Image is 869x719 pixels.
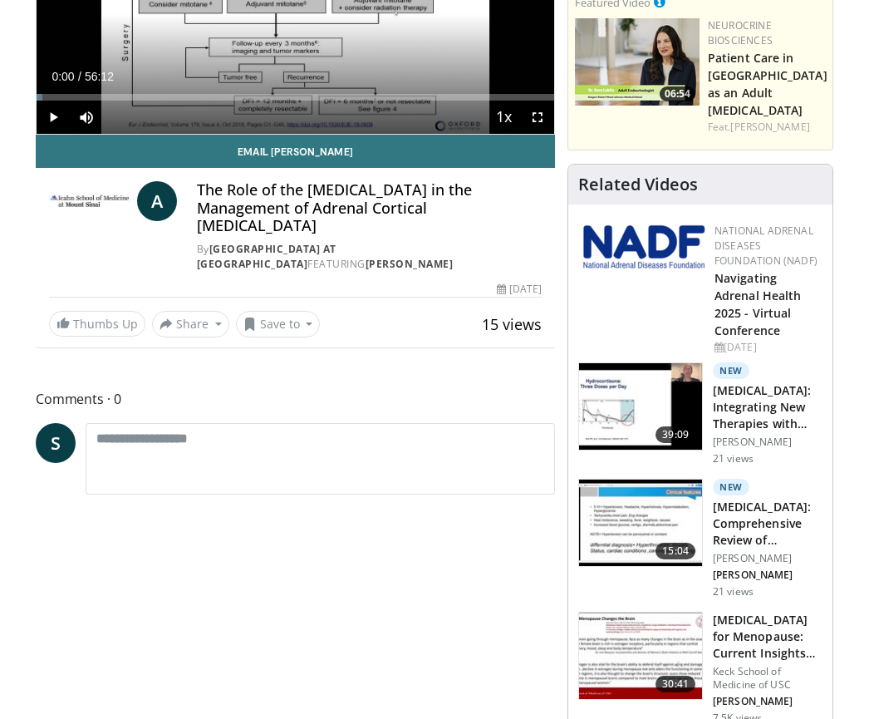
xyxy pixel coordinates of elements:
span: 15 views [482,314,542,334]
p: New [713,479,749,495]
div: Progress Bar [37,94,554,101]
button: Share [152,311,229,337]
img: 47271b8a-94f4-49c8-b914-2a3d3af03a9e.150x105_q85_crop-smart_upscale.jpg [579,613,702,699]
p: 21 views [713,585,754,598]
img: 69d9a9c3-9e0d-45c7-989e-b720a70fb3d0.png.150x105_q85_crop-smart_upscale.png [575,18,700,106]
a: Navigating Adrenal Health 2025 - Virtual Conference [714,270,801,338]
p: [PERSON_NAME] [713,436,822,449]
button: Play [37,101,70,134]
button: Save to [236,311,321,337]
h3: [MEDICAL_DATA]: Integrating New Therapies with Tradi… [713,382,822,432]
h4: Related Videos [578,175,698,195]
img: d10375cb-e073-4e37-92ac-aafb5314612c.150x105_q85_crop-smart_upscale.jpg [579,480,702,566]
img: Icahn School of Medicine at Mount Sinai [49,181,130,221]
p: 21 views [713,452,754,465]
img: a7b04e43-adb2-4369-accb-ac81fda8c10c.150x105_q85_crop-smart_upscale.jpg [579,363,702,450]
a: S [36,423,76,463]
span: Comments 0 [36,388,555,410]
a: [PERSON_NAME] [730,120,809,134]
a: 15:04 New [MEDICAL_DATA]: Comprehensive Review of Diagnosis, Management, and… [PERSON_NAME] [PERS... [578,479,822,598]
span: 06:54 [660,86,695,101]
div: Feat. [708,120,827,135]
button: Playback Rate [488,101,521,134]
h4: The Role of the [MEDICAL_DATA] in the Management of Adrenal Cortical [MEDICAL_DATA] [197,181,542,235]
h3: [MEDICAL_DATA] for Menopause: Current Insights and Futu… [713,612,822,662]
a: [PERSON_NAME] [366,257,454,271]
div: [DATE] [714,340,819,355]
span: 30:41 [655,676,695,692]
p: [PERSON_NAME] [713,552,822,565]
span: 39:09 [655,426,695,443]
a: Email [PERSON_NAME] [36,135,555,168]
div: By FEATURING [197,242,542,272]
button: Fullscreen [521,101,554,134]
a: Neurocrine Biosciences [708,18,773,47]
span: 0:00 [52,70,74,83]
a: [GEOGRAPHIC_DATA] at [GEOGRAPHIC_DATA] [197,242,336,271]
a: Patient Care in [GEOGRAPHIC_DATA] as an Adult [MEDICAL_DATA] [708,50,827,118]
span: 56:12 [85,70,114,83]
button: Mute [70,101,103,134]
a: National Adrenal Diseases Foundation (NADF) [714,224,817,268]
span: 15:04 [655,543,695,559]
p: Keck School of Medicine of USC [713,665,822,692]
h3: [MEDICAL_DATA]: Comprehensive Review of Diagnosis, Management, and… [713,499,822,549]
a: 06:54 [575,18,700,106]
img: 877b56e2-cd6c-4243-ab59-32ef85434147.png.150x105_q85_autocrop_double_scale_upscale_version-0.2.png [582,224,706,270]
div: [DATE] [497,282,542,297]
a: A [137,181,177,221]
a: Thumbs Up [49,311,145,337]
p: [PERSON_NAME] [713,569,822,582]
p: [PERSON_NAME] [713,695,822,708]
a: 39:09 New [MEDICAL_DATA]: Integrating New Therapies with Tradi… [PERSON_NAME] 21 views [578,362,822,465]
p: New [713,362,749,379]
span: / [78,70,81,83]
